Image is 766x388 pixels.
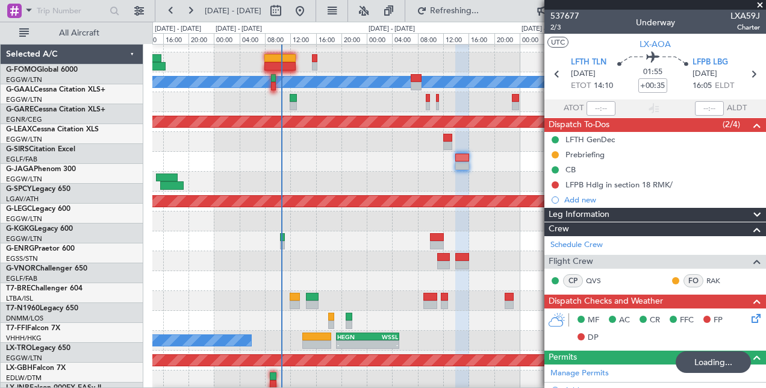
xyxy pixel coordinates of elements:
[13,23,131,43] button: All Aircraft
[6,86,34,93] span: G-GAAL
[6,115,42,124] a: EGNR/CEG
[6,166,34,173] span: G-JAGA
[714,314,723,327] span: FP
[6,305,78,312] a: T7-N1960Legacy 650
[676,351,751,373] div: Loading...
[6,265,36,272] span: G-VNOR
[392,33,417,44] div: 04:00
[6,245,75,252] a: G-ENRGPraetor 600
[368,341,399,348] div: -
[6,325,27,332] span: T7-FFI
[265,33,290,44] div: 08:00
[6,66,78,74] a: G-FOMOGlobal 6000
[727,102,747,114] span: ALDT
[680,314,694,327] span: FFC
[6,274,37,283] a: EGLF/FAB
[550,239,603,251] a: Schedule Crew
[547,37,568,48] button: UTC
[163,33,188,44] div: 16:00
[549,295,663,308] span: Dispatch Checks and Weather
[6,95,42,104] a: EGGW/LTN
[6,254,38,263] a: EGSS/STN
[640,38,671,51] span: LX-AOA
[588,332,599,344] span: DP
[6,146,75,153] a: G-SIRSCitation Excel
[6,186,32,193] span: G-SPCY
[587,101,615,116] input: --:--
[188,33,214,44] div: 20:00
[550,10,579,22] span: 537677
[216,24,262,34] div: [DATE] - [DATE]
[6,186,70,193] a: G-SPCYLegacy 650
[6,325,60,332] a: T7-FFIFalcon 7X
[549,118,609,132] span: Dispatch To-Dos
[693,57,728,69] span: LFPB LBG
[6,345,32,352] span: LX-TRO
[520,33,545,44] div: 00:00
[565,134,615,145] div: LFTH GenDec
[693,68,717,80] span: [DATE]
[636,16,675,29] div: Underway
[6,234,42,243] a: EGGW/LTN
[6,365,66,372] a: LX-GBHFalcon 7X
[6,106,105,113] a: G-GARECessna Citation XLS+
[31,29,127,37] span: All Aircraft
[723,118,740,131] span: (2/4)
[469,33,494,44] div: 16:00
[643,66,662,78] span: 01:55
[6,146,29,153] span: G-SIRS
[6,135,42,144] a: EGGW/LTN
[337,333,368,340] div: HEGN
[571,68,596,80] span: [DATE]
[6,205,70,213] a: G-LEGCLegacy 600
[6,285,83,292] a: T7-BREChallenger 604
[6,175,42,184] a: EGGW/LTN
[550,368,609,380] a: Manage Permits
[6,126,32,133] span: G-LEAX
[6,285,31,292] span: T7-BRE
[571,80,591,92] span: ETOT
[715,80,734,92] span: ELDT
[588,314,599,327] span: MF
[6,195,39,204] a: LGAV/ATH
[6,345,70,352] a: LX-TROLegacy 650
[368,333,399,340] div: WSSL
[706,275,733,286] a: RAK
[214,33,239,44] div: 00:00
[549,222,569,236] span: Crew
[586,275,613,286] a: QVS
[494,33,520,44] div: 20:00
[6,225,34,233] span: G-KGKG
[730,22,760,33] span: Charter
[549,208,609,222] span: Leg Information
[155,24,201,34] div: [DATE] - [DATE]
[290,33,316,44] div: 12:00
[549,255,593,269] span: Flight Crew
[6,354,42,363] a: EGGW/LTN
[6,166,76,173] a: G-JAGAPhenom 300
[6,305,40,312] span: T7-N1960
[411,1,484,20] button: Refreshing...
[6,334,42,343] a: VHHH/HKG
[316,33,341,44] div: 16:00
[6,225,73,233] a: G-KGKGLegacy 600
[6,314,43,323] a: DNMM/LOS
[693,80,712,92] span: 16:05
[550,22,579,33] span: 2/3
[6,205,32,213] span: G-LEGC
[563,274,583,287] div: CP
[6,106,34,113] span: G-GARE
[6,66,37,74] span: G-FOMO
[6,245,34,252] span: G-ENRG
[619,314,630,327] span: AC
[6,265,87,272] a: G-VNORChallenger 650
[240,33,265,44] div: 04:00
[6,374,42,383] a: EDLW/DTM
[522,24,568,34] div: [DATE] - [DATE]
[6,365,33,372] span: LX-GBH
[549,351,577,365] span: Permits
[429,7,480,15] span: Refreshing...
[205,5,261,16] span: [DATE] - [DATE]
[6,86,105,93] a: G-GAALCessna Citation XLS+
[367,33,392,44] div: 00:00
